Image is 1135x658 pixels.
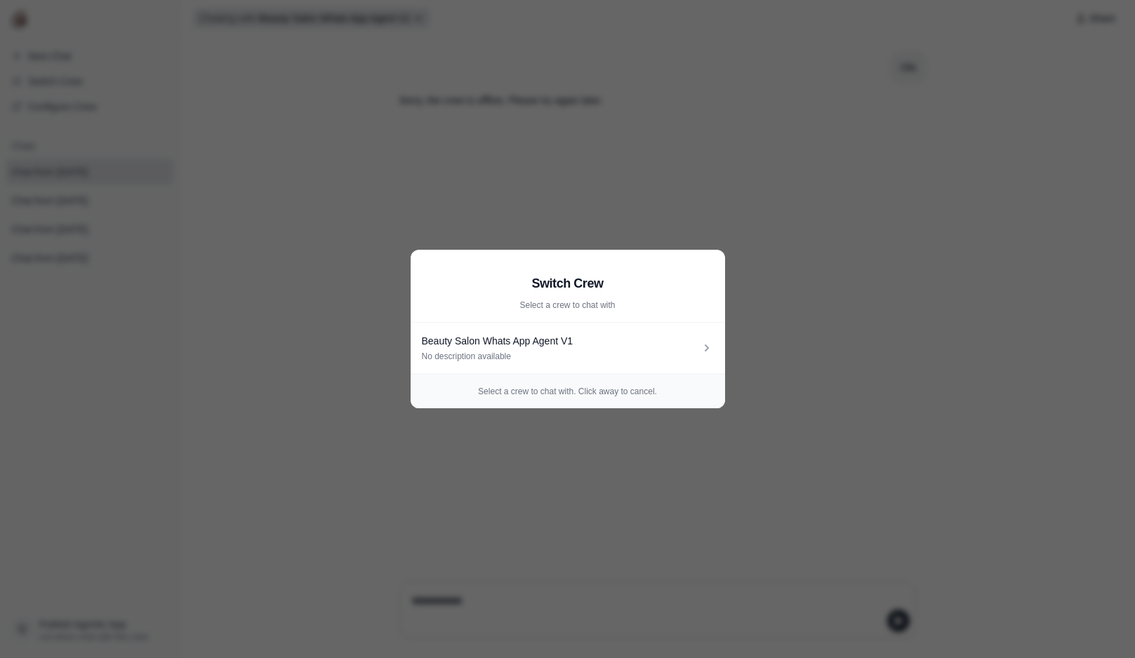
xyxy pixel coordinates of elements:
p: Select a crew to chat with. Click away to cancel. [422,386,714,397]
p: Select a crew to chat with [422,300,714,311]
h2: Switch Crew [422,274,714,293]
a: Beauty Salon Whats App Agent V1 No description available [411,323,725,374]
div: Beauty Salon Whats App Agent V1 [422,334,700,348]
div: No description available [422,351,700,362]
